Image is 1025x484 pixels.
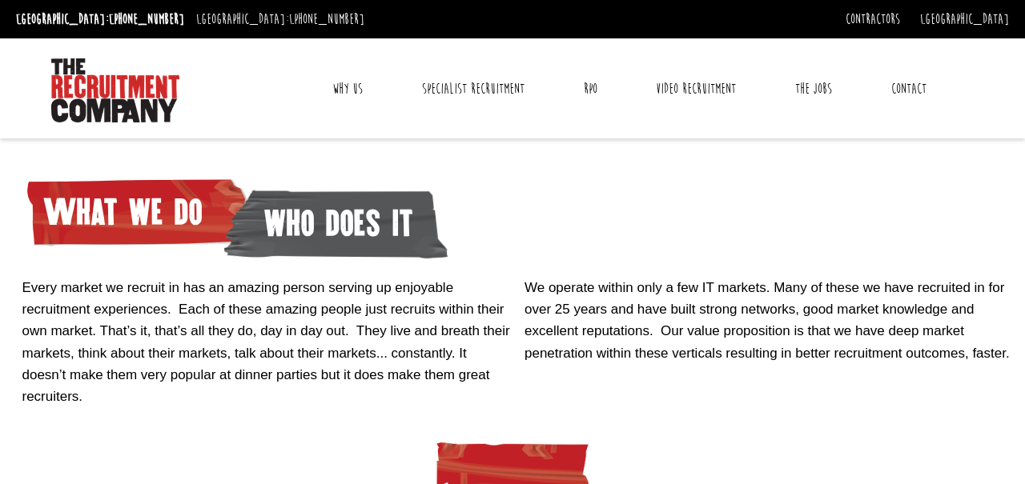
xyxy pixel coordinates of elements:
[289,10,364,28] a: [PHONE_NUMBER]
[846,10,900,28] a: Contractors
[320,69,375,109] a: Why Us
[22,277,513,407] p: Every market we recruit in has an amazing person serving up enjoyable recruitment experiences. Ea...
[644,69,748,109] a: Video Recruitment
[1006,346,1010,361] span: .
[572,69,609,109] a: RPO
[109,10,184,28] a: [PHONE_NUMBER]
[879,69,939,109] a: Contact
[783,69,844,109] a: The Jobs
[525,277,1015,364] p: We operate within only a few IT markets. Many of these we have recruited in for over 25 years and...
[410,69,537,109] a: Specialist Recruitment
[920,10,1009,28] a: [GEOGRAPHIC_DATA]
[12,6,188,32] li: [GEOGRAPHIC_DATA]:
[192,6,368,32] li: [GEOGRAPHIC_DATA]:
[51,58,179,122] img: The Recruitment Company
